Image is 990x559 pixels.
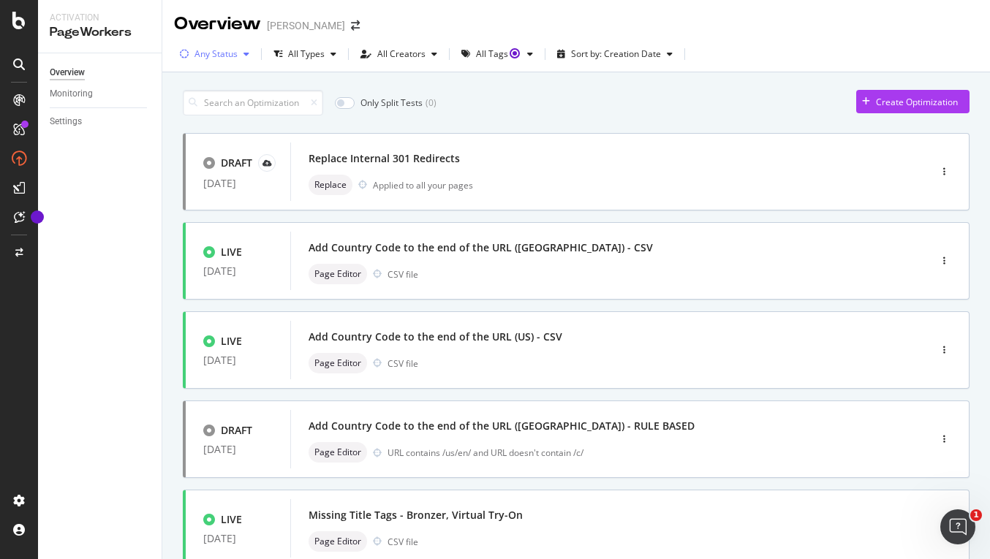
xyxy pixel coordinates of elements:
[221,156,252,170] div: DRAFT
[288,50,325,58] div: All Types
[203,354,273,366] div: [DATE]
[203,533,273,544] div: [DATE]
[309,531,367,552] div: neutral label
[856,90,970,113] button: Create Optimization
[221,334,242,349] div: LIVE
[314,448,361,457] span: Page Editor
[309,508,523,522] div: Missing Title Tags - Bronzer, Virtual Try-On
[268,42,342,66] button: All Types
[970,509,982,521] span: 1
[309,151,460,166] div: Replace Internal 301 Redirects
[221,245,242,259] div: LIVE
[476,50,521,58] div: All Tags
[314,180,347,189] span: Replace
[174,42,255,66] button: Any Status
[355,42,443,66] button: All Creators
[50,86,93,102] div: Monitoring
[203,178,273,189] div: [DATE]
[426,96,437,109] div: ( 0 )
[456,42,539,66] button: All TagsTooltip anchor
[221,423,252,438] div: DRAFT
[183,90,323,115] input: Search an Optimization
[174,12,261,37] div: Overview
[388,536,418,548] div: CSV file
[267,18,345,33] div: [PERSON_NAME]
[388,357,418,370] div: CSV file
[50,86,151,102] a: Monitoring
[309,353,367,373] div: neutral label
[314,270,361,278] span: Page Editor
[377,50,426,58] div: All Creators
[309,264,367,284] div: neutral label
[50,114,82,129] div: Settings
[309,442,367,463] div: neutral label
[351,20,360,31] div: arrow-right-arrow-left
[50,12,150,24] div: Activation
[50,65,151,80] a: Overview
[309,419,695,433] div: Add Country Code to the end of the URL ([GEOGRAPHIC_DATA]) - RULE BASED
[314,537,361,546] span: Page Editor
[309,175,352,195] div: neutral label
[508,47,521,60] div: Tooltip anchor
[373,179,473,191] div: Applied to all your pages
[203,265,273,277] div: [DATE]
[50,114,151,129] a: Settings
[221,512,242,527] div: LIVE
[940,509,975,544] iframe: Intercom live chat
[203,444,273,455] div: [DATE]
[309,330,562,344] div: Add Country Code to the end of the URL (US) - CSV
[876,96,958,108] div: Create Optimization
[551,42,679,66] button: Sort by: Creation Date
[31,210,44,224] div: Tooltip anchor
[388,268,418,281] div: CSV file
[194,50,238,58] div: Any Status
[571,50,661,58] div: Sort by: Creation Date
[50,24,150,41] div: PageWorkers
[309,240,653,255] div: Add Country Code to the end of the URL ([GEOGRAPHIC_DATA]) - CSV
[50,65,85,80] div: Overview
[388,446,867,459] div: URL contains /us/en/ and URL doesn't contain /c/
[314,359,361,368] span: Page Editor
[360,96,423,109] div: Only Split Tests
